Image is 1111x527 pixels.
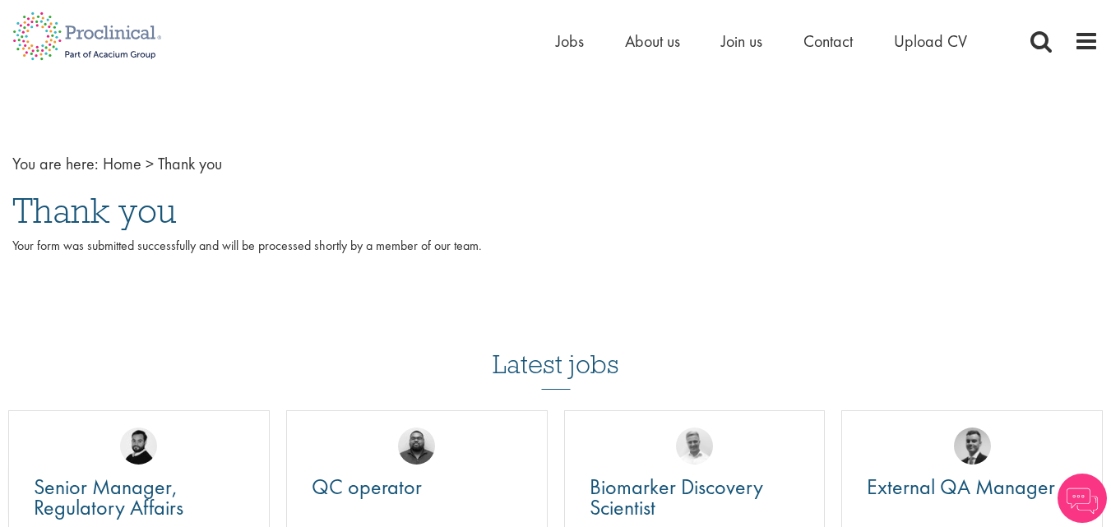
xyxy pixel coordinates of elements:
[1058,474,1107,523] img: Chatbot
[894,30,967,52] a: Upload CV
[12,153,99,174] span: You are here:
[676,428,713,465] img: Joshua Bye
[103,153,141,174] a: breadcrumb link
[12,237,1099,275] p: Your form was submitted successfully and will be processed shortly by a member of our team.
[493,309,619,390] h3: Latest jobs
[12,188,177,233] span: Thank you
[590,473,763,521] span: Biomarker Discovery Scientist
[34,477,244,518] a: Senior Manager, Regulatory Affairs
[312,477,522,497] a: QC operator
[312,473,422,501] span: QC operator
[867,473,1055,501] span: External QA Manager
[803,30,853,52] a: Contact
[398,428,435,465] img: Ashley Bennett
[120,428,157,465] img: Nick Walker
[867,477,1077,497] a: External QA Manager
[146,153,154,174] span: >
[625,30,680,52] a: About us
[954,428,991,465] img: Alex Bill
[158,153,222,174] span: Thank you
[590,477,800,518] a: Biomarker Discovery Scientist
[34,473,183,521] span: Senior Manager, Regulatory Affairs
[556,30,584,52] a: Jobs
[721,30,762,52] a: Join us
